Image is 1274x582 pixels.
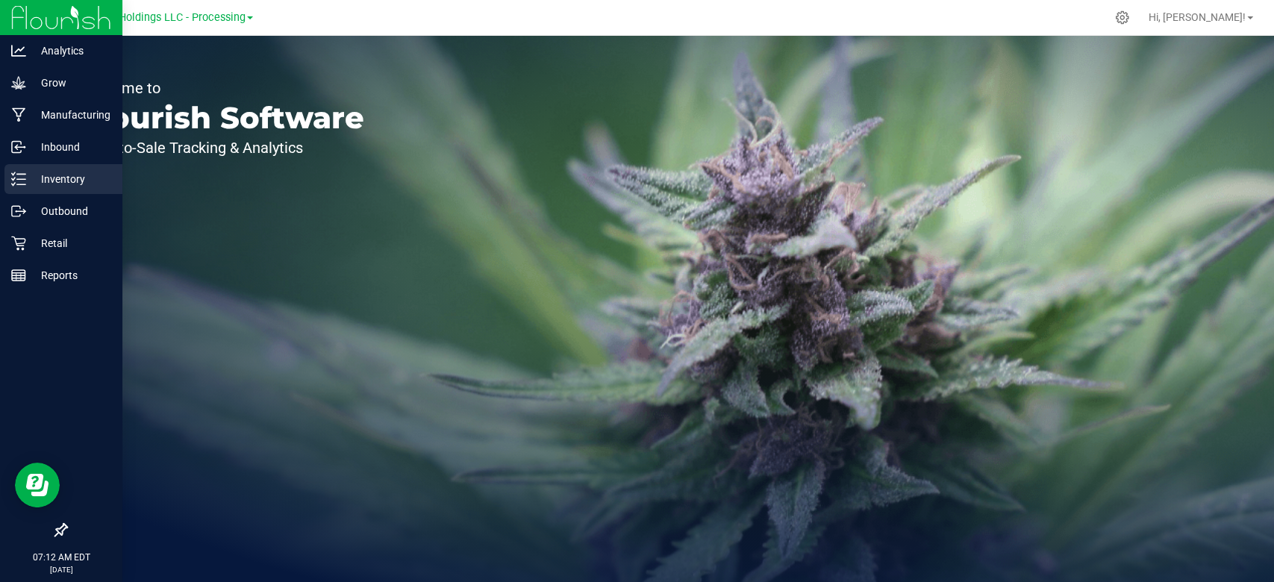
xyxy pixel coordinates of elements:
[26,234,116,252] p: Retail
[11,172,26,187] inline-svg: Inventory
[26,202,116,220] p: Outbound
[7,551,116,564] p: 07:12 AM EDT
[26,266,116,284] p: Reports
[26,42,116,60] p: Analytics
[11,43,26,58] inline-svg: Analytics
[26,170,116,188] p: Inventory
[81,103,364,133] p: Flourish Software
[11,268,26,283] inline-svg: Reports
[11,236,26,251] inline-svg: Retail
[1113,10,1131,25] div: Manage settings
[26,106,116,124] p: Manufacturing
[15,463,60,507] iframe: Resource center
[26,138,116,156] p: Inbound
[11,107,26,122] inline-svg: Manufacturing
[81,81,364,96] p: Welcome to
[7,564,116,575] p: [DATE]
[11,140,26,154] inline-svg: Inbound
[26,74,116,92] p: Grow
[51,11,246,24] span: Riviera Creek Holdings LLC - Processing
[1149,11,1246,23] span: Hi, [PERSON_NAME]!
[81,140,364,155] p: Seed-to-Sale Tracking & Analytics
[11,204,26,219] inline-svg: Outbound
[11,75,26,90] inline-svg: Grow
